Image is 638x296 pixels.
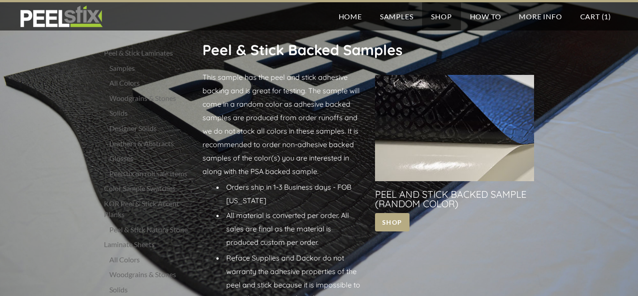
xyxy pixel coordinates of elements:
a: Shop [422,2,461,30]
a: Samples [109,63,194,74]
a: Cart (1) [571,2,620,30]
span: This sample has the peel and stick adhesive backing and is great for testing. The sample will com... [203,73,360,176]
a: Solids [109,108,194,118]
a: Woodgrains & Stones [109,269,194,280]
a: Color Sample Swatches [104,183,194,194]
li: Orders ship in 1-3 Business days - FOB [US_STATE] [224,180,362,207]
a: Glosses [109,153,194,164]
img: REFACE SUPPLIES [18,5,104,28]
a: More Info [510,2,571,30]
a: Leathers & Abstracts [109,138,194,149]
a: All Colors [109,78,194,88]
a: All Colors [109,254,194,265]
a: Home [330,2,371,30]
a: Solids [109,284,194,295]
a: Designer Solids [109,123,194,134]
li: All material is converted per order. All sales are final as the material is produced custom per o... [224,209,362,249]
a: Peel & Stick Laminates [104,48,194,58]
a: Peelstix on roll sale Items [109,168,194,179]
a: Samples [371,2,422,30]
a: Woodgrains & Stones [109,93,194,104]
a: Laminate Sheets [104,239,194,250]
a: KOR Peel & Stick Accent Planks [104,198,194,220]
a: Peel & Stick Natura Stone [109,224,194,235]
a: How To [461,2,510,30]
span: 1 [604,12,608,21]
font: Peel & Stick Backed Samples [203,41,402,59]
